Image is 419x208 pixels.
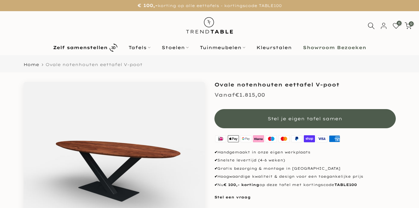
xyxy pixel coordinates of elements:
[409,21,414,26] span: 0
[240,135,252,143] img: google pay
[405,22,412,29] a: 0
[214,166,217,171] strong: ✔
[334,182,357,187] strong: TABLE100
[214,174,217,179] strong: ✔
[214,135,227,143] img: ideal
[214,109,396,128] button: Stel je eigen tafel samen
[303,45,366,50] b: Showroom Bezoeken
[214,182,217,187] strong: ✔
[397,21,402,26] span: 0
[214,174,396,180] p: Hoogwaardige kwaliteit & design voor een toegankelijke prijs
[214,158,217,162] strong: ✔
[265,135,278,143] img: maestro
[47,42,123,53] a: Zelf samenstellen
[137,3,157,8] strong: € 100,-
[251,44,297,51] a: Kleurstalen
[214,166,396,172] p: Gratis bezorging & montage in [GEOGRAPHIC_DATA]
[214,90,265,100] div: €1.815,00
[24,63,39,67] a: Home
[45,62,143,67] span: Ovale notenhouten eettafel V-poot
[214,92,235,98] span: Vanaf
[268,116,342,122] span: Stel je eigen tafel samen
[297,44,372,51] a: Showroom Bezoeken
[214,182,396,188] p: Nu op deze tafel met kortingscode
[1,175,32,207] iframe: toggle-frame
[316,135,328,143] img: visa
[53,45,108,50] b: Zelf samenstellen
[214,150,217,154] strong: ✔
[328,135,341,143] img: american express
[214,158,396,163] p: Snelste levertijd (4-6 weken)
[214,150,396,155] p: Handgemaakt in onze eigen werkplaats
[214,195,251,199] a: Stel een vraag
[224,182,259,187] strong: € 100,- korting
[123,44,156,51] a: Tafels
[156,44,194,51] a: Stoelen
[182,11,237,40] img: trend-table
[393,22,400,29] a: 0
[227,135,240,143] img: apple pay
[278,135,290,143] img: master
[252,135,265,143] img: klarna
[290,135,303,143] img: paypal
[214,82,396,87] h1: Ovale notenhouten eettafel V-poot
[194,44,251,51] a: Tuinmeubelen
[8,2,411,10] p: korting op alle eettafels - kortingscode TABLE100
[303,135,316,143] img: shopify pay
